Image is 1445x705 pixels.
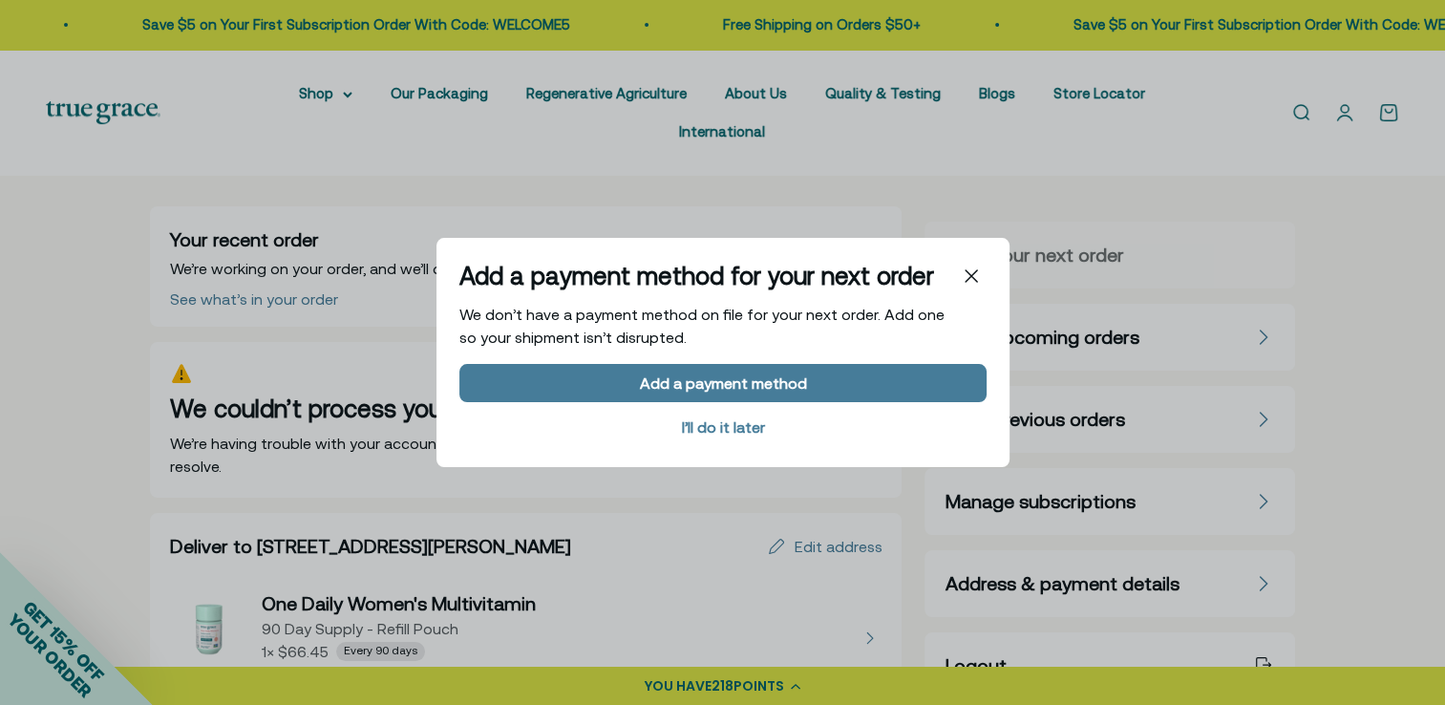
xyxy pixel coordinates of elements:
div: Add a payment method [639,375,806,391]
div: I’ll do it later [681,419,764,435]
button: Add a payment method [459,364,987,402]
span: Close [956,261,987,291]
span: We don’t have a payment method on file for your next order. Add one so your shipment isn’t disrup... [459,306,945,346]
span: I’ll do it later [459,410,987,444]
